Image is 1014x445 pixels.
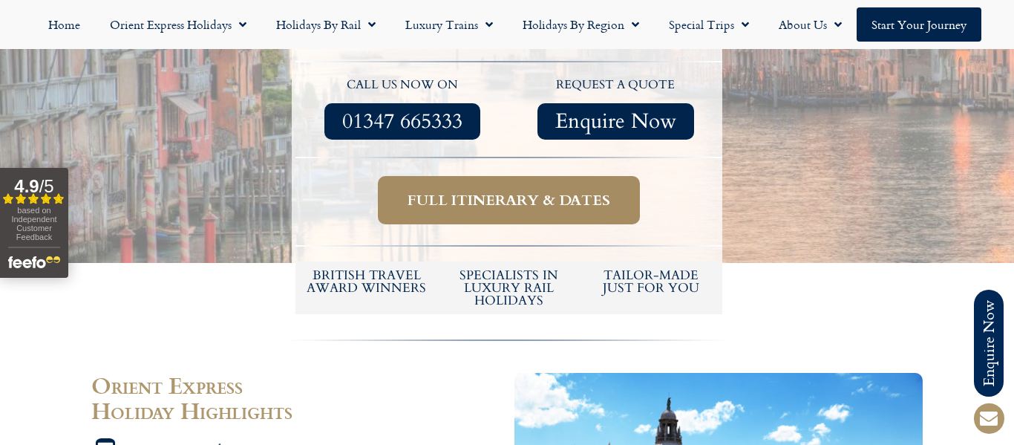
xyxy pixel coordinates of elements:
[324,103,480,140] a: 01347 665333
[587,269,715,294] h5: tailor-made just for you
[378,176,640,224] a: Full itinerary & dates
[508,7,654,42] a: Holidays by Region
[408,191,610,209] span: Full itinerary & dates
[555,112,676,131] span: Enquire Now
[857,7,981,42] a: Start your Journey
[261,7,390,42] a: Holidays by Rail
[654,7,764,42] a: Special Trips
[33,7,95,42] a: Home
[764,7,857,42] a: About Us
[390,7,508,42] a: Luxury Trains
[91,398,500,423] h2: Holiday Highlights
[303,269,431,294] h5: British Travel Award winners
[537,103,694,140] a: Enquire Now
[517,76,716,95] p: request a quote
[7,7,1007,42] nav: Menu
[95,7,261,42] a: Orient Express Holidays
[342,112,462,131] span: 01347 665333
[445,269,573,307] h6: Specialists in luxury rail holidays
[91,373,500,398] h2: Orient Express
[303,76,502,95] p: call us now on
